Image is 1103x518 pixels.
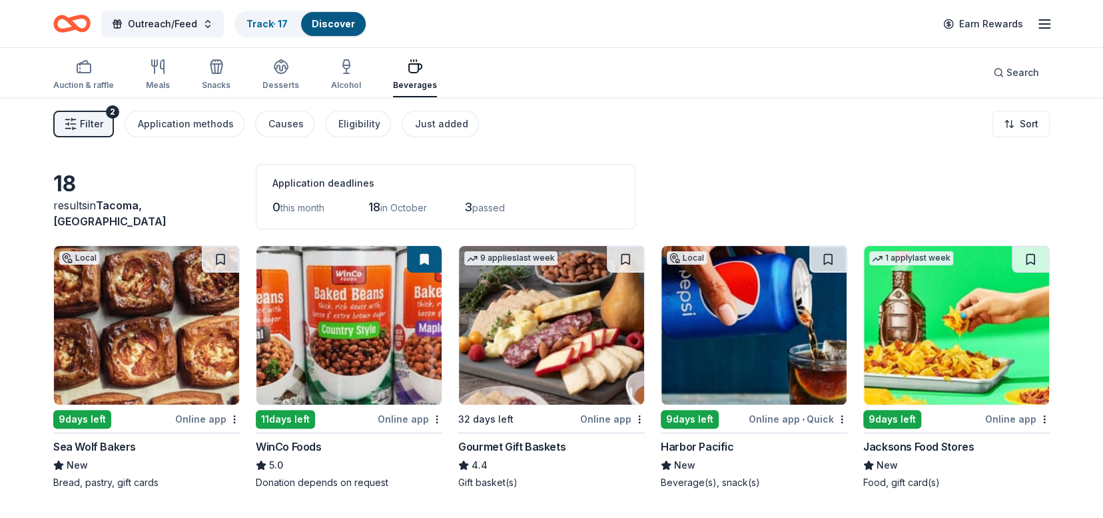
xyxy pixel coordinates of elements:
[368,200,380,214] span: 18
[53,245,240,489] a: Image for Sea Wolf BakersLocal9days leftOnline appSea Wolf BakersNewBread, pastry, gift cards
[380,202,427,213] span: in October
[246,18,288,29] a: Track· 17
[338,116,380,132] div: Eligibility
[312,18,355,29] a: Discover
[272,200,280,214] span: 0
[59,251,99,265] div: Local
[863,476,1050,489] div: Food, gift card(s)
[53,111,114,137] button: Filter2
[877,457,898,473] span: New
[256,410,315,429] div: 11 days left
[101,11,224,37] button: Outreach/Feed
[128,16,197,32] span: Outreach/Feed
[472,457,488,473] span: 4.4
[1020,116,1038,132] span: Sort
[749,411,847,427] div: Online app Quick
[106,105,119,119] div: 2
[125,111,244,137] button: Application methods
[256,246,442,405] img: Image for WinCo Foods
[458,245,645,489] a: Image for Gourmet Gift Baskets9 applieslast week32 days leftOnline appGourmet Gift Baskets4.4Gift...
[202,53,230,97] button: Snacks
[661,246,847,405] img: Image for Harbor Pacific
[661,439,733,455] div: Harbor Pacific
[202,80,230,91] div: Snacks
[982,59,1050,86] button: Search
[256,245,442,489] a: Image for WinCo Foods11days leftOnline appWinCo Foods5.0Donation depends on request
[802,414,805,425] span: •
[146,53,170,97] button: Meals
[146,80,170,91] div: Meals
[80,116,103,132] span: Filter
[863,245,1050,489] a: Image for Jacksons Food Stores1 applylast week9days leftOnline appJacksons Food StoresNewFood, gi...
[1006,65,1039,81] span: Search
[458,476,645,489] div: Gift basket(s)
[256,476,442,489] div: Donation depends on request
[269,457,283,473] span: 5.0
[53,171,240,197] div: 18
[53,199,167,228] span: in
[393,53,437,97] button: Beverages
[262,53,299,97] button: Desserts
[53,410,111,429] div: 9 days left
[415,116,468,132] div: Just added
[325,111,391,137] button: Eligibility
[985,411,1050,427] div: Online app
[53,199,167,228] span: Tacoma, [GEOGRAPHIC_DATA]
[661,476,847,489] div: Beverage(s), snack(s)
[992,111,1050,137] button: Sort
[863,410,921,429] div: 9 days left
[458,439,565,455] div: Gourmet Gift Baskets
[661,410,719,429] div: 9 days left
[53,8,91,39] a: Home
[674,457,695,473] span: New
[53,53,114,97] button: Auction & raffle
[864,246,1049,405] img: Image for Jacksons Food Stores
[67,457,88,473] span: New
[53,197,240,229] div: results
[234,11,367,37] button: Track· 17Discover
[458,411,514,427] div: 32 days left
[175,411,240,427] div: Online app
[869,251,953,265] div: 1 apply last week
[402,111,479,137] button: Just added
[472,202,505,213] span: passed
[262,80,299,91] div: Desserts
[393,80,437,91] div: Beverages
[272,175,619,191] div: Application deadlines
[863,439,974,455] div: Jacksons Food Stores
[459,246,644,405] img: Image for Gourmet Gift Baskets
[464,251,557,265] div: 9 applies last week
[464,200,472,214] span: 3
[53,476,240,489] div: Bread, pastry, gift cards
[667,251,707,265] div: Local
[255,111,314,137] button: Causes
[378,411,442,427] div: Online app
[331,53,361,97] button: Alcohol
[580,411,645,427] div: Online app
[256,439,322,455] div: WinCo Foods
[331,80,361,91] div: Alcohol
[935,12,1031,36] a: Earn Rewards
[53,80,114,91] div: Auction & raffle
[268,116,304,132] div: Causes
[53,439,136,455] div: Sea Wolf Bakers
[54,246,239,405] img: Image for Sea Wolf Bakers
[661,245,847,489] a: Image for Harbor PacificLocal9days leftOnline app•QuickHarbor PacificNewBeverage(s), snack(s)
[280,202,324,213] span: this month
[138,116,234,132] div: Application methods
